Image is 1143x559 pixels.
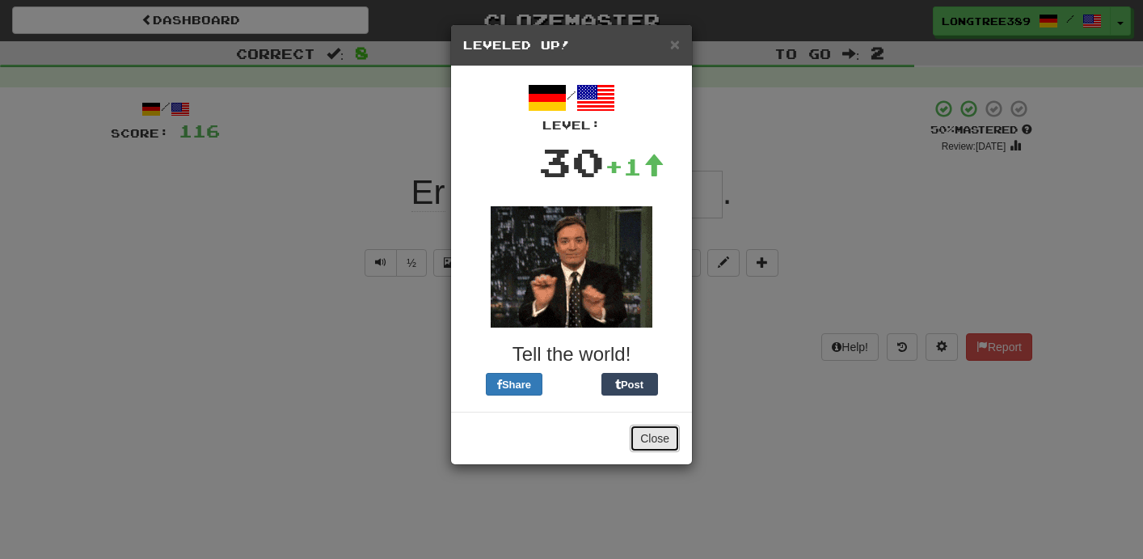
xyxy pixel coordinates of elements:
button: Close [630,425,680,452]
button: Post [601,373,658,396]
div: / [463,78,680,133]
h5: Leveled Up! [463,37,680,53]
iframe: X Post Button [542,373,601,396]
div: 30 [538,133,605,190]
button: Close [670,36,680,53]
button: Share [486,373,542,396]
h3: Tell the world! [463,344,680,365]
div: +1 [605,150,664,183]
span: × [670,35,680,53]
div: Level: [463,117,680,133]
img: fallon-a20d7af9049159056f982dd0e4b796b9edb7b1d2ba2b0a6725921925e8bac842.gif [491,206,652,328]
